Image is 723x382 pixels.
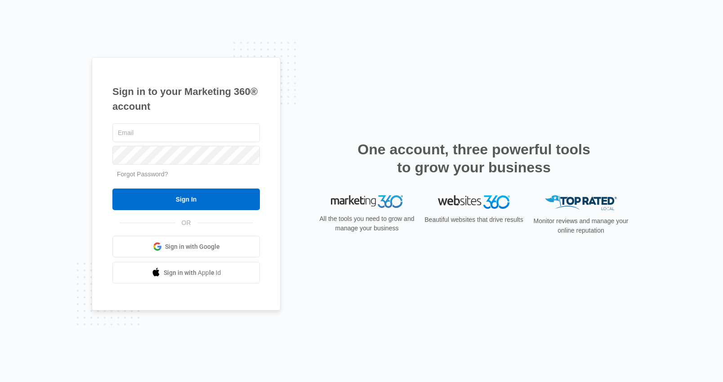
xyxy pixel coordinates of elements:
input: Sign In [112,189,260,210]
span: Sign in with Google [165,242,220,252]
a: Sign in with Apple Id [112,262,260,283]
span: Sign in with Apple Id [164,268,221,278]
input: Email [112,123,260,142]
h2: One account, three powerful tools to grow your business [355,140,593,176]
h1: Sign in to your Marketing 360® account [112,84,260,114]
p: Monitor reviews and manage your online reputation [531,216,631,235]
p: All the tools you need to grow and manage your business [317,214,417,233]
a: Forgot Password? [117,171,168,178]
p: Beautiful websites that drive results [424,215,524,225]
span: OR [175,218,197,228]
a: Sign in with Google [112,236,260,257]
img: Top Rated Local [545,195,617,210]
img: Marketing 360 [331,195,403,208]
img: Websites 360 [438,195,510,208]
